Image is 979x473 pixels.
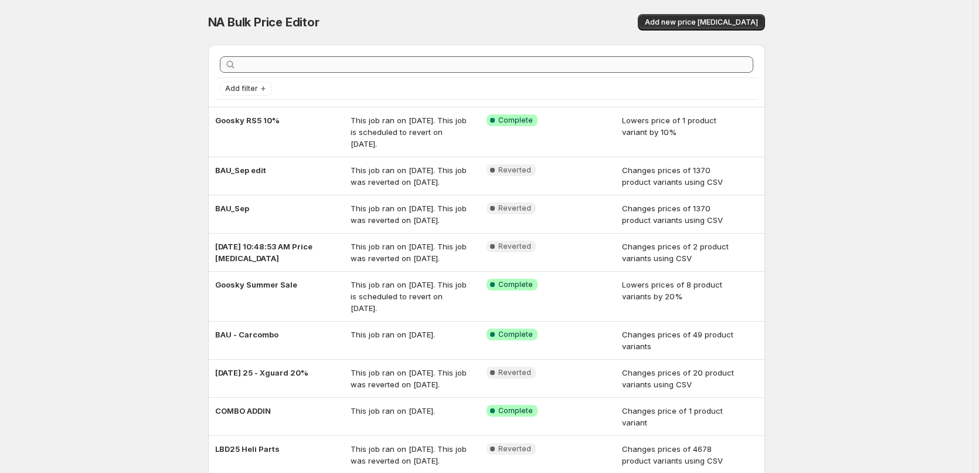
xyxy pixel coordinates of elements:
[215,242,312,263] span: [DATE] 10:48:53 AM Price [MEDICAL_DATA]
[215,116,280,125] span: Goosky RS5 10%
[351,242,467,263] span: This job ran on [DATE]. This job was reverted on [DATE].
[498,116,533,125] span: Complete
[498,280,533,289] span: Complete
[622,444,723,465] span: Changes prices of 4678 product variants using CSV
[622,280,722,301] span: Lowers prices of 8 product variants by 20%
[498,444,531,454] span: Reverted
[215,330,278,339] span: BAU - Carcombo
[622,330,733,351] span: Changes prices of 49 product variants
[351,368,467,389] span: This job ran on [DATE]. This job was reverted on [DATE].
[622,116,716,137] span: Lowers price of 1 product variant by 10%
[215,165,266,175] span: BAU_Sep edit
[225,84,258,93] span: Add filter
[351,330,435,339] span: This job ran on [DATE].
[638,14,765,31] button: Add new price [MEDICAL_DATA]
[351,116,467,148] span: This job ran on [DATE]. This job is scheduled to revert on [DATE].
[351,204,467,225] span: This job ran on [DATE]. This job was reverted on [DATE].
[498,165,531,175] span: Reverted
[498,204,531,213] span: Reverted
[215,368,308,377] span: [DATE] 25 - Xguard 20%
[498,330,533,339] span: Complete
[215,444,280,454] span: LBD25 Heli Parts
[351,406,435,415] span: This job ran on [DATE].
[498,242,531,251] span: Reverted
[622,204,723,225] span: Changes prices of 1370 product variants using CSV
[215,204,249,213] span: BAU_Sep
[622,165,723,187] span: Changes prices of 1370 product variants using CSV
[351,444,467,465] span: This job ran on [DATE]. This job was reverted on [DATE].
[220,82,272,96] button: Add filter
[351,280,467,313] span: This job ran on [DATE]. This job is scheduled to revert on [DATE].
[498,368,531,377] span: Reverted
[622,242,729,263] span: Changes prices of 2 product variants using CSV
[215,280,297,289] span: Goosky Summer Sale
[215,406,271,415] span: COMBO ADDIN
[498,406,533,415] span: Complete
[351,165,467,187] span: This job ran on [DATE]. This job was reverted on [DATE].
[208,15,319,29] span: NA Bulk Price Editor
[622,406,723,427] span: Changes price of 1 product variant
[645,18,758,27] span: Add new price [MEDICAL_DATA]
[622,368,734,389] span: Changes prices of 20 product variants using CSV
